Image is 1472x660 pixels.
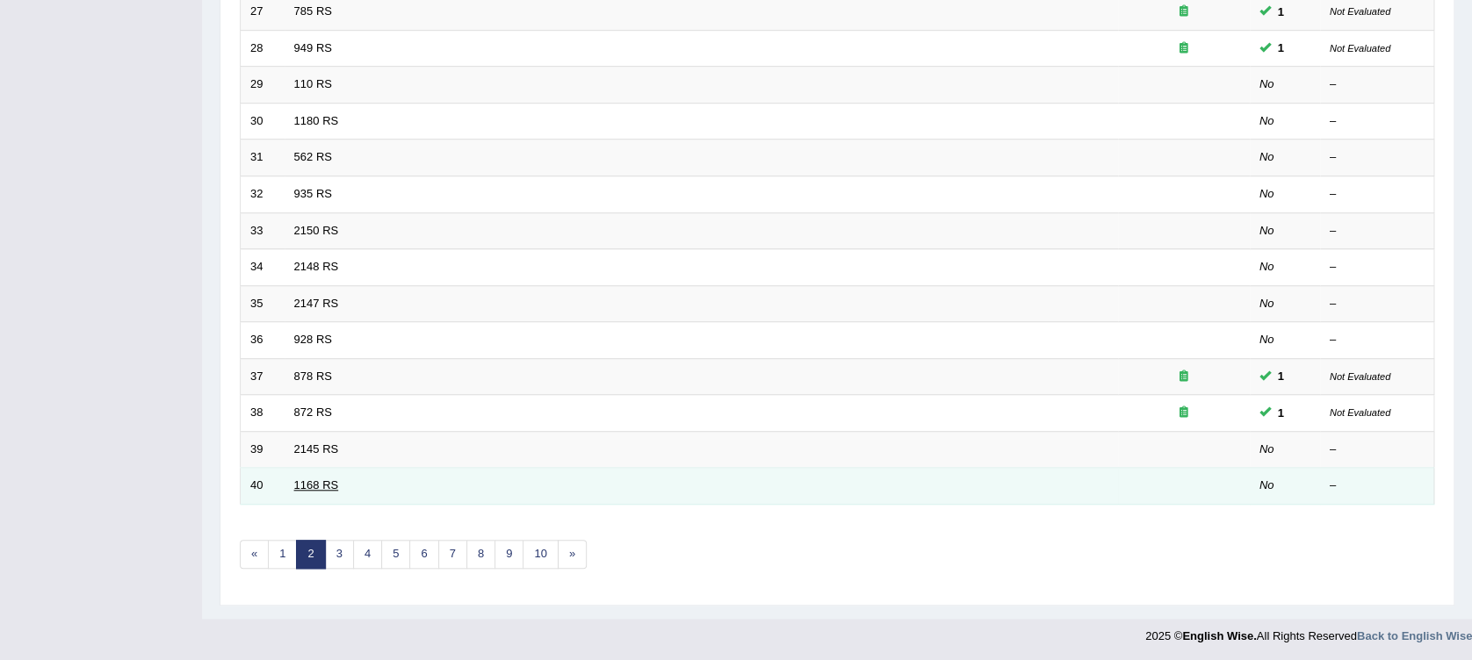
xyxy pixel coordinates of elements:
[353,540,382,569] a: 4
[241,285,285,322] td: 35
[294,187,332,200] a: 935 RS
[1259,150,1274,163] em: No
[381,540,410,569] a: 5
[1330,113,1425,130] div: –
[523,540,558,569] a: 10
[1357,629,1472,642] a: Back to English Wise
[1259,224,1274,237] em: No
[294,369,332,383] a: 878 RS
[294,114,339,127] a: 1180 RS
[294,4,332,18] a: 785 RS
[1259,333,1274,346] em: No
[294,333,332,346] a: 928 RS
[1330,296,1425,312] div: –
[241,468,285,505] td: 40
[1271,3,1291,21] span: You can still take this question
[241,212,285,249] td: 33
[241,140,285,176] td: 31
[294,405,332,419] a: 872 RS
[1330,149,1425,166] div: –
[1330,407,1390,418] small: Not Evaluated
[241,395,285,432] td: 38
[241,30,285,67] td: 28
[1259,114,1274,127] em: No
[1330,43,1390,54] small: Not Evaluated
[241,176,285,212] td: 32
[1259,442,1274,456] em: No
[325,540,354,569] a: 3
[294,442,339,456] a: 2145 RS
[1128,405,1240,421] div: Exam occurring question
[1271,367,1291,385] span: You can still take this question
[1182,629,1256,642] strong: English Wise.
[1259,478,1274,491] em: No
[1330,186,1425,203] div: –
[241,322,285,359] td: 36
[1128,4,1240,20] div: Exam occurring question
[1145,619,1472,644] div: 2025 © All Rights Reserved
[241,67,285,104] td: 29
[294,260,339,273] a: 2148 RS
[1271,39,1291,57] span: You can still take this question
[1330,6,1390,17] small: Not Evaluated
[466,540,495,569] a: 8
[438,540,467,569] a: 7
[294,478,339,491] a: 1168 RS
[1330,477,1425,494] div: –
[558,540,587,569] a: »
[1330,441,1425,458] div: –
[1330,371,1390,382] small: Not Evaluated
[240,540,269,569] a: «
[1259,77,1274,90] em: No
[296,540,325,569] a: 2
[241,431,285,468] td: 39
[1259,187,1274,200] em: No
[241,358,285,395] td: 37
[294,41,332,54] a: 949 RS
[294,150,332,163] a: 562 RS
[268,540,297,569] a: 1
[1128,40,1240,57] div: Exam occurring question
[294,77,332,90] a: 110 RS
[1330,223,1425,240] div: –
[294,297,339,310] a: 2147 RS
[241,249,285,286] td: 34
[494,540,523,569] a: 9
[1259,260,1274,273] em: No
[409,540,438,569] a: 6
[1330,259,1425,276] div: –
[1330,332,1425,348] div: –
[1128,369,1240,385] div: Exam occurring question
[294,224,339,237] a: 2150 RS
[1271,404,1291,422] span: You can still take this question
[1330,76,1425,93] div: –
[241,103,285,140] td: 30
[1259,297,1274,310] em: No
